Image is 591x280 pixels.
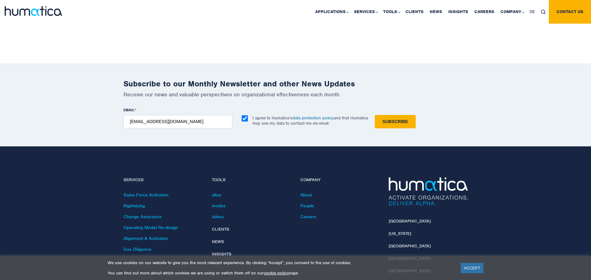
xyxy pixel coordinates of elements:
[108,270,453,276] p: You can find out more about which cookies we are using or switch them off on our page.
[264,270,289,276] a: cookie policy
[212,214,224,219] a: taleva
[123,177,203,183] h4: Services
[212,227,229,232] a: Clients
[212,177,291,183] h4: Tools
[123,115,232,128] input: name@company.com
[461,263,483,273] a: ACCEPT
[389,177,468,205] img: Humatica
[389,218,431,224] a: [GEOGRAPHIC_DATA]
[123,91,468,98] p: Receive our news and valuable perspectives on organizational effectiveness each month.
[253,115,368,126] p: I agree to Humatica’s and that Humatica may use my data to contact me via email.
[5,6,62,16] img: logo
[123,203,145,209] a: Rightsizing
[242,115,248,122] input: I agree to Humatica’sdata protection policyand that Humatica may use my data to contact me via em...
[212,203,225,209] a: modas
[300,192,312,198] a: About
[293,115,334,121] a: data protection policy
[300,203,314,209] a: People
[300,177,379,183] h4: Company
[300,214,316,219] a: Careers
[123,225,178,230] a: Operating Model Re-design
[123,192,168,198] a: Sales Force Activation
[530,9,535,14] span: DE
[389,231,411,236] a: [US_STATE]
[541,10,546,14] img: search_icon
[123,246,151,252] a: Due Diligence
[123,108,135,112] span: EMAIL
[212,251,231,257] a: Insights
[123,79,468,89] h2: Subscribe to our Monthly Newsletter and other News Updates
[389,243,431,249] a: [GEOGRAPHIC_DATA]
[123,214,162,219] a: Change Assurance
[123,236,168,241] a: Alignment & Activation
[212,192,221,198] a: altus
[212,239,224,244] a: News
[108,260,453,265] p: We use cookies on our website to give you the most relevant experience. By clicking “Accept”, you...
[375,115,416,128] input: Subscribe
